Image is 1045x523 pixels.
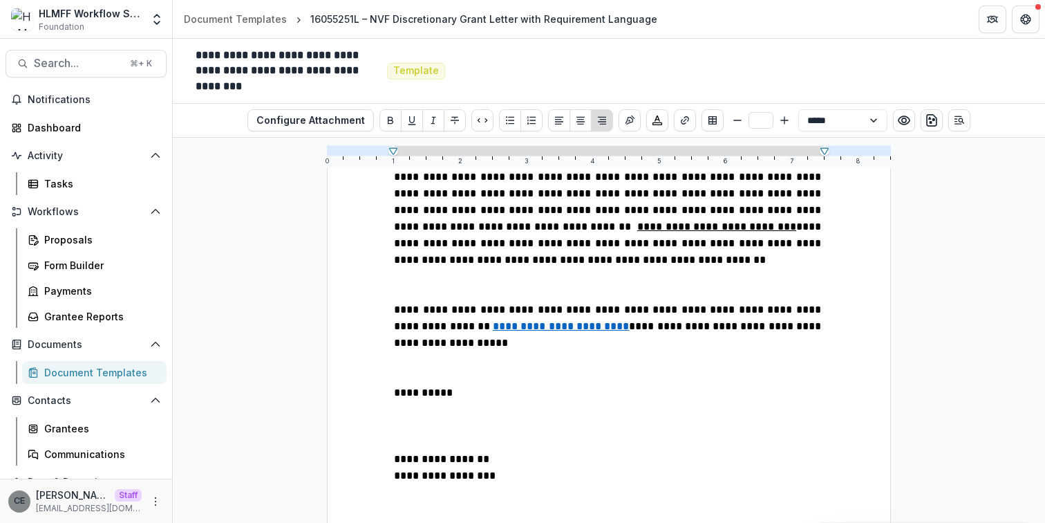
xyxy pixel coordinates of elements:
button: Bullet List [499,109,521,131]
a: Grantees [22,417,167,440]
button: Align Center [569,109,592,131]
button: Code [471,109,493,131]
button: Notifications [6,89,167,111]
button: Configure Attachment [247,109,374,131]
span: Notifications [28,94,161,106]
button: Insert Signature [619,109,641,131]
button: More [147,493,164,510]
a: Grantee Reports [22,305,167,328]
div: Payments [44,284,156,298]
button: Insert Table [702,109,724,131]
button: Open entity switcher [147,6,167,33]
span: Contacts [28,395,144,407]
button: Strike [444,109,466,131]
button: Open Editor Sidebar [948,109,970,131]
button: download-word [921,109,943,131]
button: Align Right [591,109,613,131]
div: HLMFF Workflow Sandbox [39,6,142,21]
button: Bigger [776,112,793,129]
div: 16055251L – NVF Discretionary Grant Letter with Requirement Language [310,12,657,26]
p: [PERSON_NAME] [36,488,109,502]
button: Underline [401,109,423,131]
button: Search... [6,50,167,77]
div: Tasks [44,176,156,191]
div: Grantee Reports [44,309,156,324]
a: Dashboard [6,116,167,139]
div: Chiji Eke [14,497,25,506]
button: Preview preview-doc.pdf [893,109,915,131]
p: Staff [115,489,142,502]
img: HLMFF Workflow Sandbox [11,8,33,30]
button: Bold [379,109,402,131]
div: Proposals [44,232,156,247]
button: Create link [674,109,696,131]
div: Grantees [44,421,156,436]
button: Smaller [729,112,746,129]
button: Open Activity [6,145,167,167]
button: Align Left [548,109,570,131]
div: Document Templates [44,365,156,380]
button: Open Contacts [6,389,167,412]
a: Communications [22,443,167,466]
div: ⌘ + K [127,56,155,71]
button: Open Data & Reporting [6,471,167,493]
span: Search... [34,57,122,70]
a: Tasks [22,172,167,195]
a: Document Templates [178,9,292,29]
a: Proposals [22,228,167,251]
a: Payments [22,279,167,302]
a: Document Templates [22,361,167,384]
span: Activity [28,150,144,162]
button: Open Workflows [6,201,167,223]
button: Italicize [422,109,444,131]
button: Ordered List [520,109,543,131]
div: Form Builder [44,258,156,273]
button: Partners [979,6,1006,33]
div: Communications [44,447,156,461]
span: Data & Reporting [28,477,144,488]
span: Workflows [28,206,144,218]
p: [EMAIL_ADDRESS][DOMAIN_NAME] [36,502,142,515]
nav: breadcrumb [178,9,663,29]
div: Dashboard [28,120,156,135]
a: Form Builder [22,254,167,277]
span: Documents [28,339,144,351]
span: Foundation [39,21,84,33]
button: Open Documents [6,333,167,356]
span: Template [393,65,439,77]
div: Document Templates [184,12,287,26]
button: Choose font color [646,109,668,131]
button: Get Help [1012,6,1039,33]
